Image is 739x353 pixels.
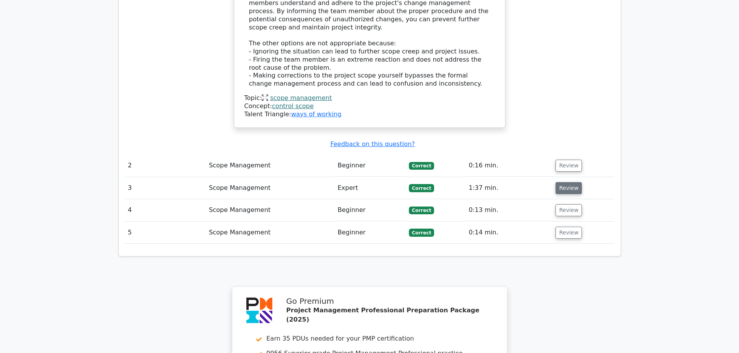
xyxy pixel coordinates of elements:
td: 5 [125,222,206,244]
td: Expert [334,177,406,199]
a: scope management [270,94,332,102]
span: Correct [409,184,434,192]
span: Correct [409,207,434,214]
span: Correct [409,162,434,170]
td: 0:14 min. [466,222,552,244]
td: Scope Management [206,155,334,177]
td: Scope Management [206,177,334,199]
td: 3 [125,177,206,199]
td: Beginner [334,155,406,177]
td: Beginner [334,199,406,221]
button: Review [556,182,582,194]
td: 2 [125,155,206,177]
td: Scope Management [206,199,334,221]
div: Talent Triangle: [244,94,495,118]
td: Beginner [334,222,406,244]
a: control scope [272,102,313,110]
td: 0:16 min. [466,155,552,177]
div: Topic: [244,94,495,102]
td: 0:13 min. [466,199,552,221]
button: Review [556,227,582,239]
span: Correct [409,229,434,236]
button: Review [556,160,582,172]
a: ways of working [291,110,341,118]
td: Scope Management [206,222,334,244]
a: Feedback on this question? [330,140,415,148]
div: Concept: [244,102,495,110]
td: 4 [125,199,206,221]
td: 1:37 min. [466,177,552,199]
button: Review [556,204,582,216]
